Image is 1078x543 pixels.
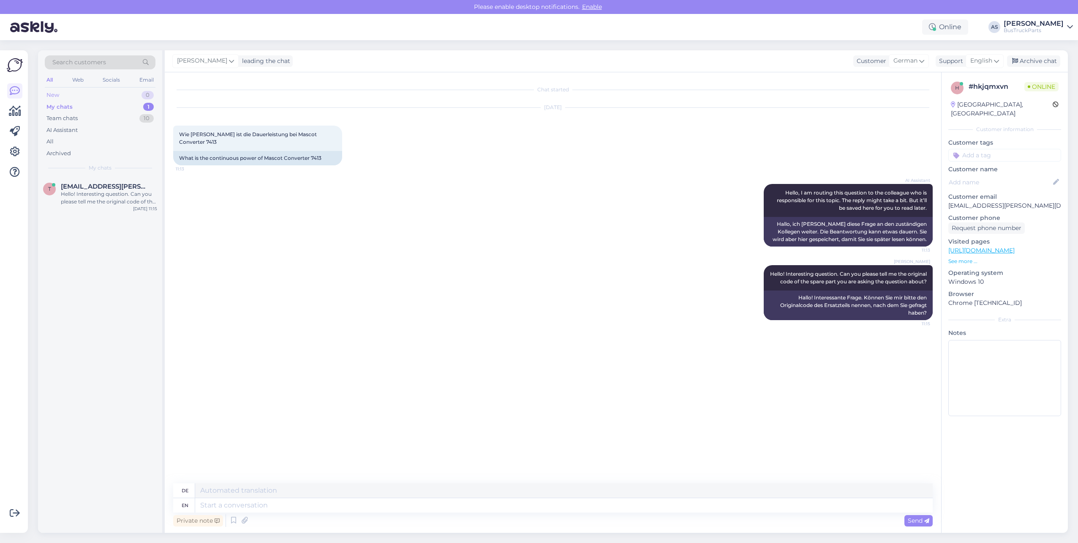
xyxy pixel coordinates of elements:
div: Chat started [173,86,933,93]
span: My chats [89,164,112,172]
span: German [893,56,917,66]
p: [EMAIL_ADDRESS][PERSON_NAME][DOMAIN_NAME] [948,201,1061,210]
p: Operating system [948,269,1061,277]
div: What is the continuous power of Mascot Converter 7413 [173,151,342,165]
div: 1 [143,103,154,111]
span: AI Assistant [898,177,930,184]
div: Private note [173,515,223,527]
span: h [955,85,959,91]
span: 11:15 [898,321,930,327]
input: Add a tag [948,149,1061,162]
p: Customer tags [948,138,1061,147]
a: [URL][DOMAIN_NAME] [948,247,1015,254]
div: Archive chat [1007,55,1060,67]
div: Hallo, ich [PERSON_NAME] diese Frage an den zuständigen Kollegen weiter. Die Beantwortung kann et... [764,217,933,247]
p: Chrome [TECHNICAL_ID] [948,299,1061,307]
div: Hello! Interesting question. Can you please tell me the original code of the spare part you are a... [61,190,157,206]
div: All [46,137,54,146]
div: Customer [853,57,886,66]
a: [PERSON_NAME]BusTruckParts [1004,20,1073,34]
div: Team chats [46,114,78,123]
div: de [182,483,188,498]
div: My chats [46,103,73,111]
input: Add name [949,178,1051,187]
p: Visited pages [948,237,1061,246]
p: Windows 10 [948,277,1061,286]
p: Browser [948,290,1061,299]
span: thorsten.prange@web.de [61,183,149,190]
div: Email [138,74,155,85]
div: AI Assistant [46,126,78,134]
div: # hkjqmxvn [969,82,1024,92]
span: t [48,186,51,192]
span: Enable [580,3,604,11]
div: Request phone number [948,222,1025,234]
div: BusTruckParts [1004,27,1064,34]
div: Archived [46,149,71,158]
span: Send [908,517,929,524]
span: 11:13 [898,247,930,253]
div: [PERSON_NAME] [1004,20,1064,27]
p: Customer phone [948,214,1061,222]
div: 0 [142,91,154,99]
div: All [45,74,54,85]
div: Socials [101,74,122,85]
div: Online [922,19,968,35]
span: Hello, I am routing this question to the colleague who is responsible for this topic. The reply m... [777,189,928,211]
img: Askly Logo [7,57,23,73]
span: [PERSON_NAME] [177,56,227,66]
div: leading the chat [239,57,290,66]
div: AS [988,21,1000,33]
div: [DATE] [173,104,933,111]
div: [DATE] 11:15 [133,206,157,212]
p: Notes [948,329,1061,337]
div: Hallo! Interessante Frage. Können Sie mir bitte den Originalcode des Ersatzteils nennen, nach dem... [764,291,933,320]
p: Customer name [948,165,1061,174]
div: Customer information [948,126,1061,133]
div: [GEOGRAPHIC_DATA], [GEOGRAPHIC_DATA] [951,100,1053,118]
div: Web [71,74,85,85]
p: See more ... [948,258,1061,265]
span: Search customers [52,58,106,67]
span: Hello! Interesting question. Can you please tell me the original code of the spare part you are a... [770,271,928,285]
span: 11:13 [176,166,207,172]
span: Wie [PERSON_NAME] ist die Dauerleistung bei Mascot Converter 7413 [179,131,318,145]
div: 10 [139,114,154,123]
div: Extra [948,316,1061,324]
div: New [46,91,59,99]
p: Customer email [948,192,1061,201]
span: Online [1024,82,1059,91]
div: Support [936,57,963,66]
span: English [970,56,992,66]
div: en [182,498,188,513]
span: [PERSON_NAME] [894,258,930,265]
